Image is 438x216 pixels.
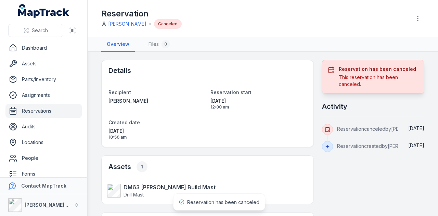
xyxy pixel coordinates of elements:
strong: [PERSON_NAME] Group [25,202,81,208]
span: [DATE] [408,125,424,131]
span: Search [32,27,48,34]
strong: DM63 [PERSON_NAME] Build Mast [124,183,216,191]
a: Forms [5,167,82,181]
span: Reservation has been canceled [187,199,259,205]
a: Overview [101,37,135,52]
span: Reservation created by [PERSON_NAME] [337,143,426,149]
span: 10:56 am [108,135,205,140]
time: 10/09/2025, 10:56:24 am [108,128,205,140]
a: Audits [5,120,82,134]
div: 0 [162,40,170,48]
a: [PERSON_NAME] [108,98,205,104]
h3: Reservation has been canceled [339,66,418,73]
a: Files0 [143,37,175,52]
button: Search [8,24,63,37]
span: 12:00 am [210,104,307,110]
a: Assignments [5,88,82,102]
h2: Assets [108,161,147,172]
strong: Contact MapTrack [21,183,66,189]
span: Reservation canceled by [PERSON_NAME] [337,126,429,132]
h2: Activity [322,102,347,111]
div: Canceled [154,19,182,29]
div: 1 [137,161,147,172]
span: Created date [108,119,140,125]
div: This reservation has been canceled. [339,74,418,88]
a: Assets [5,57,82,71]
span: Recipient [108,89,131,95]
a: Parts/Inventory [5,73,82,86]
span: [DATE] [408,142,424,148]
a: DM63 [PERSON_NAME] Build MastDrill Mast [107,183,301,198]
a: MapTrack [18,4,69,18]
span: [DATE] [210,98,307,104]
a: Dashboard [5,41,82,55]
span: [DATE] [108,128,205,135]
span: Drill Mast [124,192,144,198]
h1: Reservation [101,8,182,19]
h2: Details [108,66,131,75]
a: Reservations [5,104,82,118]
a: Locations [5,136,82,149]
time: 10/09/2025, 10:56:24 am [408,142,424,148]
time: 01/10/2025, 12:00:00 am [210,98,307,110]
span: Reservation start [210,89,252,95]
a: People [5,151,82,165]
a: [PERSON_NAME] [108,21,146,27]
time: 17/09/2025, 8:28:57 am [408,125,424,131]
